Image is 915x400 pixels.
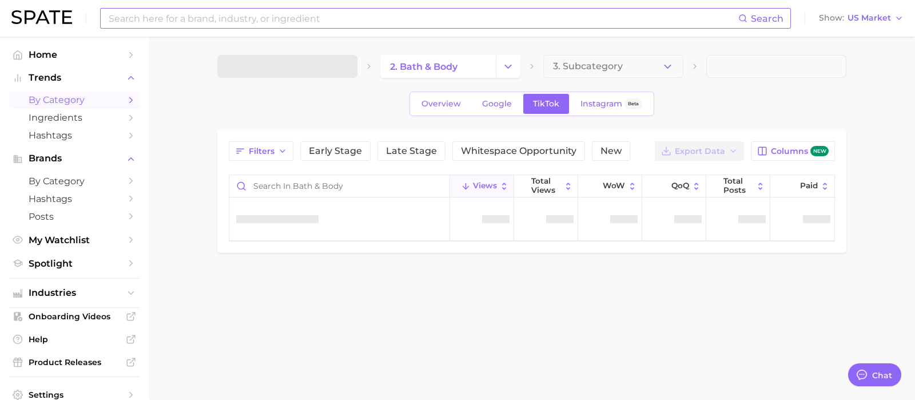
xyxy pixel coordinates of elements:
a: Overview [412,94,471,114]
button: Total Views [514,175,578,197]
span: US Market [848,15,891,21]
span: Export Data [675,146,725,156]
button: Trends [9,69,140,86]
span: Help [29,334,120,344]
a: Posts [9,208,140,225]
span: Early Stage [309,146,362,156]
a: My Watchlist [9,231,140,249]
button: Paid [770,175,834,197]
span: Product Releases [29,357,120,367]
span: My Watchlist [29,235,120,245]
span: TikTok [533,99,559,109]
span: Industries [29,288,120,298]
a: 2. bath & body [380,55,496,78]
span: Columns [771,146,829,157]
span: 3. Subcategory [553,61,623,72]
span: Beta [628,99,639,109]
span: Home [29,49,120,60]
span: Hashtags [29,193,120,204]
input: Search here for a brand, industry, or ingredient [108,9,738,28]
a: by Category [9,172,140,190]
span: Spotlight [29,258,120,269]
button: Export Data [655,141,744,161]
a: Hashtags [9,126,140,144]
button: ShowUS Market [816,11,906,26]
span: Google [482,99,512,109]
span: 2. bath & body [390,61,457,72]
a: Ingredients [9,109,140,126]
a: TikTok [523,94,569,114]
span: Filters [249,146,274,156]
span: Paid [800,181,818,191]
a: Onboarding Videos [9,308,140,325]
button: Columnsnew [751,141,835,161]
button: QoQ [642,175,706,197]
span: Search [751,13,783,24]
span: Ingredients [29,112,120,123]
button: Change Category [496,55,520,78]
button: Total Posts [706,175,770,197]
span: Trends [29,73,120,83]
a: Hashtags [9,190,140,208]
span: New [600,146,622,156]
span: by Category [29,94,120,105]
span: Late Stage [386,146,437,156]
span: QoQ [671,181,689,191]
a: Help [9,331,140,348]
span: Posts [29,211,120,222]
a: Google [472,94,522,114]
a: Spotlight [9,255,140,272]
input: Search in bath & body [229,175,449,197]
span: Instagram [580,99,622,109]
span: Hashtags [29,130,120,141]
button: Industries [9,284,140,302]
span: Onboarding Videos [29,311,120,322]
button: Filters [229,141,293,161]
span: Views [473,181,497,191]
span: Whitespace Opportunity [461,146,576,156]
span: Show [819,15,844,21]
span: Total Views [531,177,561,195]
span: Total Posts [723,177,753,195]
button: WoW [578,175,642,197]
button: Views [450,175,514,197]
a: Product Releases [9,354,140,371]
a: InstagramBeta [571,94,652,114]
span: Settings [29,390,120,400]
a: by Category [9,91,140,109]
button: 3. Subcategory [543,55,683,78]
a: Home [9,46,140,64]
span: by Category [29,176,120,187]
span: new [810,146,829,157]
button: Brands [9,150,140,167]
span: WoW [603,181,625,191]
span: Overview [421,99,461,109]
img: SPATE [11,10,72,24]
span: Brands [29,153,120,164]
